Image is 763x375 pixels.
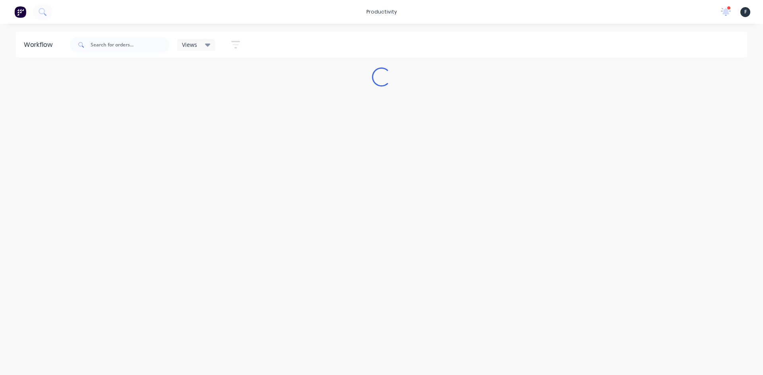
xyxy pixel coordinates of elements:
div: productivity [362,6,401,18]
img: Factory [14,6,26,18]
span: Views [182,40,197,49]
input: Search for orders... [91,37,169,53]
div: Workflow [24,40,56,50]
span: F [744,8,747,15]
